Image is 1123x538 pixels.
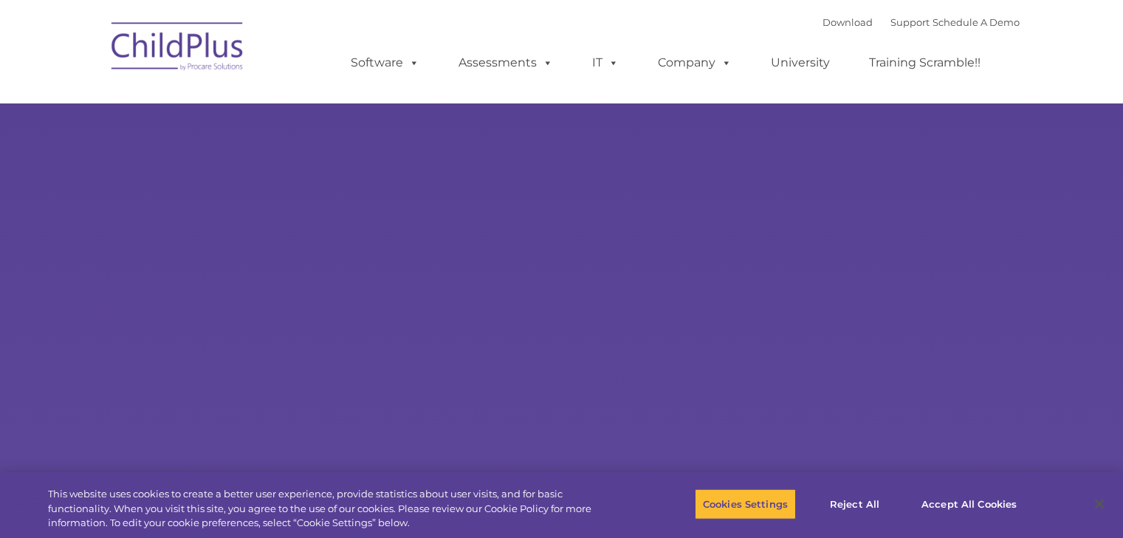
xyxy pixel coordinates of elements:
button: Close [1083,488,1116,520]
div: This website uses cookies to create a better user experience, provide statistics about user visit... [48,487,618,531]
button: Cookies Settings [695,488,796,520]
img: ChildPlus by Procare Solutions [104,12,252,86]
button: Reject All [808,488,901,520]
a: Company [643,48,746,78]
a: Download [822,16,873,28]
a: University [756,48,845,78]
a: IT [577,48,633,78]
a: Training Scramble!! [854,48,995,78]
a: Support [890,16,930,28]
button: Accept All Cookies [913,488,1025,520]
a: Schedule A Demo [933,16,1020,28]
font: | [822,16,1020,28]
a: Assessments [444,48,568,78]
a: Software [336,48,434,78]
